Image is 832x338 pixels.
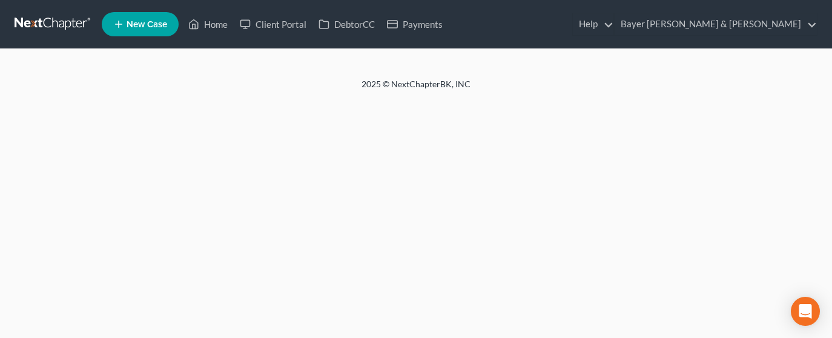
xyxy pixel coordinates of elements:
a: Client Portal [234,13,312,35]
div: Open Intercom Messenger [791,297,820,326]
a: Payments [381,13,449,35]
div: 2025 © NextChapterBK, INC [71,78,761,100]
new-legal-case-button: New Case [102,12,179,36]
a: Help [573,13,613,35]
a: Bayer [PERSON_NAME] & [PERSON_NAME] [615,13,817,35]
a: Home [182,13,234,35]
a: DebtorCC [312,13,381,35]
